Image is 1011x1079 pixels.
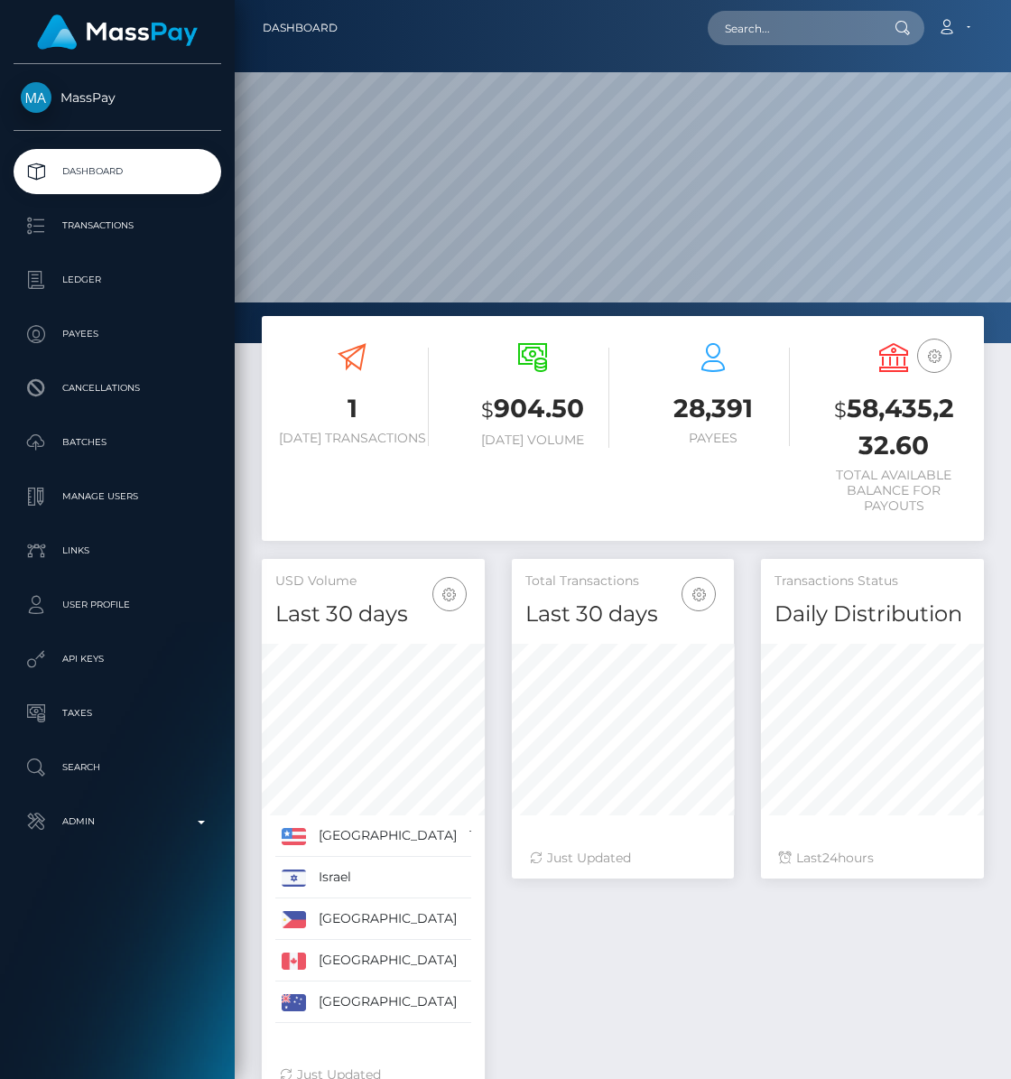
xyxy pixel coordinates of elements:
[282,911,306,927] img: PH.png
[14,366,221,411] a: Cancellations
[21,82,51,113] img: MassPay
[282,828,306,844] img: US.png
[312,981,463,1023] td: [GEOGRAPHIC_DATA]
[14,582,221,628] a: User Profile
[14,89,221,106] span: MassPay
[21,591,214,619] p: User Profile
[14,799,221,844] a: Admin
[37,14,198,50] img: MassPay Logo
[14,203,221,248] a: Transactions
[14,474,221,519] a: Manage Users
[21,808,214,835] p: Admin
[817,468,970,513] h6: Total Available Balance for Payouts
[834,397,847,423] small: $
[275,572,471,591] h5: USD Volume
[525,572,721,591] h5: Total Transactions
[463,815,487,857] td: 15
[21,700,214,727] p: Taxes
[463,898,487,940] td: 3
[282,953,306,969] img: CA.png
[14,420,221,465] a: Batches
[463,940,487,981] td: 1
[481,397,494,423] small: $
[282,994,306,1010] img: AU.png
[636,431,790,446] h6: Payees
[263,9,338,47] a: Dashboard
[282,870,306,886] img: IL.png
[14,257,221,302] a: Ledger
[275,391,429,426] h3: 1
[774,572,970,591] h5: Transactions Status
[636,391,790,426] h3: 28,391
[530,849,717,868] div: Just Updated
[21,483,214,510] p: Manage Users
[21,537,214,564] p: Links
[14,637,221,682] a: API Keys
[275,431,429,446] h6: [DATE] Transactions
[14,149,221,194] a: Dashboard
[21,375,214,402] p: Cancellations
[14,745,221,790] a: Search
[14,312,221,357] a: Payees
[14,528,221,573] a: Links
[21,754,214,781] p: Search
[708,11,877,45] input: Search...
[774,599,970,630] h4: Daily Distribution
[312,857,463,898] td: Israel
[275,599,471,630] h4: Last 30 days
[463,857,487,898] td: 4
[21,429,214,456] p: Batches
[21,158,214,185] p: Dashboard
[21,321,214,348] p: Payees
[822,850,838,866] span: 24
[312,898,463,940] td: [GEOGRAPHIC_DATA]
[463,981,487,1023] td: 1
[779,849,966,868] div: Last hours
[21,646,214,673] p: API Keys
[312,815,463,857] td: [GEOGRAPHIC_DATA]
[21,266,214,293] p: Ledger
[14,691,221,736] a: Taxes
[21,212,214,239] p: Transactions
[312,940,463,981] td: [GEOGRAPHIC_DATA]
[456,391,609,428] h3: 904.50
[456,433,609,448] h6: [DATE] Volume
[525,599,721,630] h4: Last 30 days
[817,391,970,463] h3: 58,435,232.60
